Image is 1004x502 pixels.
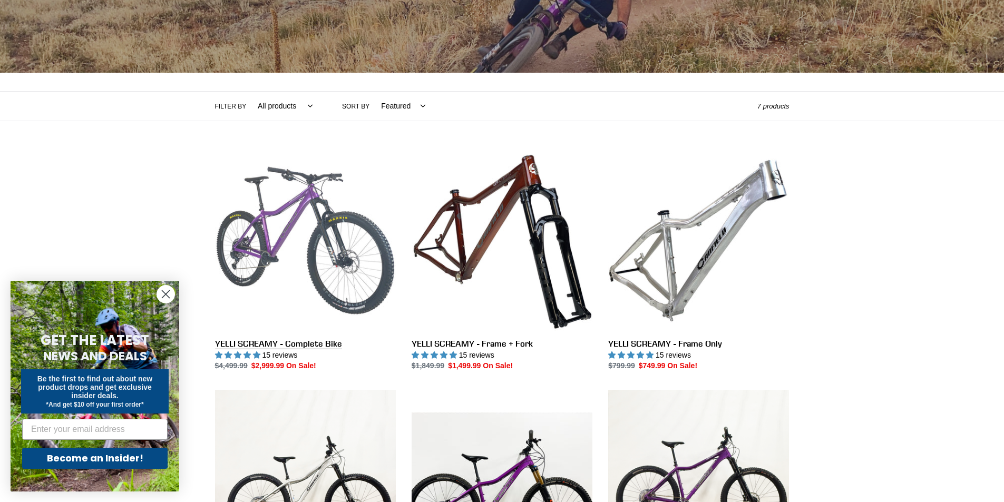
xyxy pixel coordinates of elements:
label: Filter by [215,102,247,111]
button: Become an Insider! [22,448,168,469]
span: Be the first to find out about new product drops and get exclusive insider deals. [37,375,153,400]
span: NEWS AND DEALS [43,348,147,365]
span: 7 products [757,102,789,110]
span: *And get $10 off your first order* [46,401,143,408]
span: GET THE LATEST [41,331,149,350]
input: Enter your email address [22,419,168,440]
label: Sort by [342,102,369,111]
button: Close dialog [157,285,175,303]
